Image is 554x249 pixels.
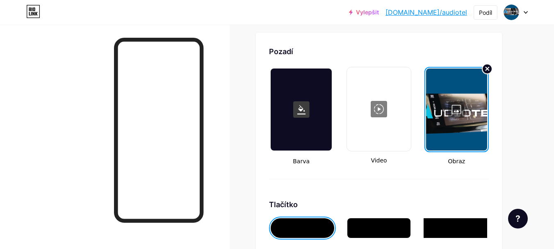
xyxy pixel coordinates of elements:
font: Vylepšit [356,9,379,16]
font: [DOMAIN_NAME]/audiotel [385,8,467,16]
font: Pozadí [269,47,293,56]
font: Video [371,157,387,164]
a: [DOMAIN_NAME]/audiotel [385,7,467,17]
font: Obraz [448,158,465,164]
font: Tlačítko [269,200,298,209]
img: audiotel [504,5,519,20]
font: Barva [293,158,310,164]
font: Podíl [479,9,492,16]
